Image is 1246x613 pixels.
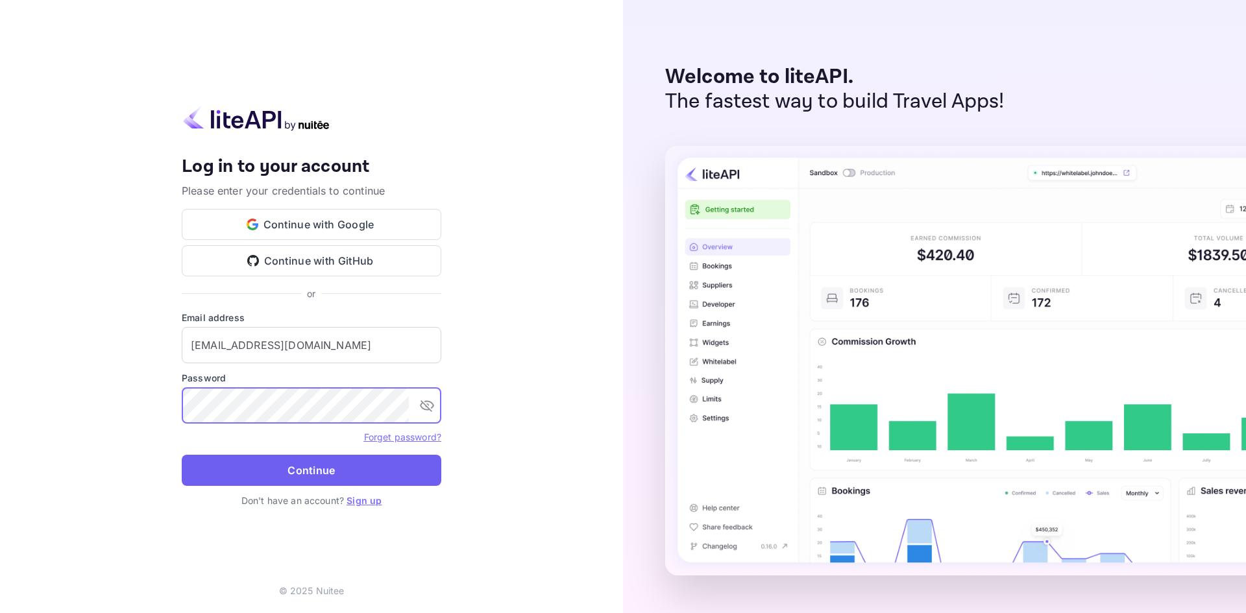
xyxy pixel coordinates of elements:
[347,495,382,506] a: Sign up
[364,430,441,443] a: Forget password?
[182,494,441,507] p: Don't have an account?
[665,65,1005,90] p: Welcome to liteAPI.
[182,311,441,324] label: Email address
[182,106,331,131] img: liteapi
[182,156,441,178] h4: Log in to your account
[364,431,441,442] a: Forget password?
[182,327,441,363] input: Enter your email address
[414,392,440,418] button: toggle password visibility
[307,287,315,300] p: or
[182,183,441,198] p: Please enter your credentials to continue
[279,584,345,597] p: © 2025 Nuitee
[182,455,441,486] button: Continue
[182,371,441,385] label: Password
[182,209,441,240] button: Continue with Google
[182,245,441,276] button: Continue with GitHub
[665,90,1005,114] p: The fastest way to build Travel Apps!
